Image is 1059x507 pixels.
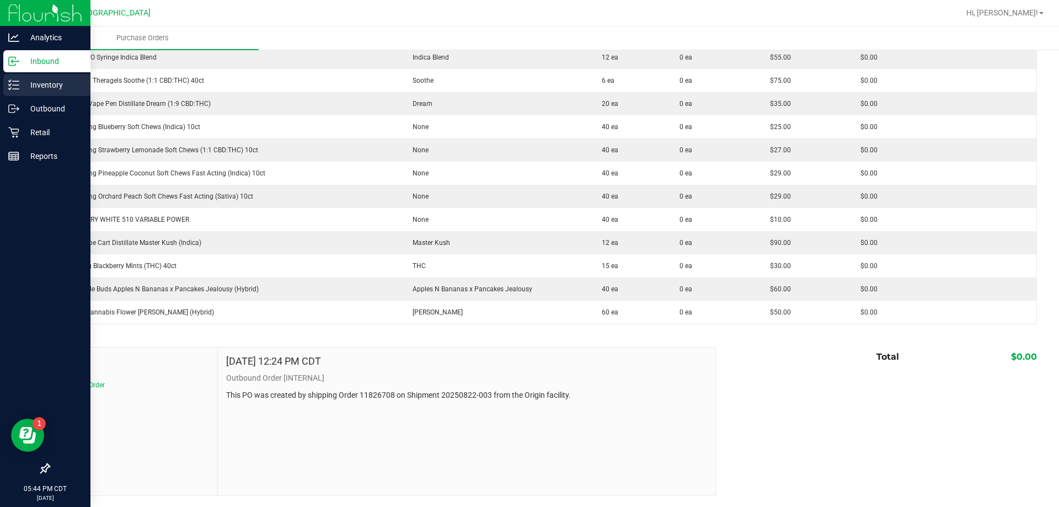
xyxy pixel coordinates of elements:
[855,239,878,247] span: $0.00
[5,484,85,494] p: 05:44 PM CDT
[19,31,85,44] p: Analytics
[876,351,899,362] span: Total
[855,216,878,223] span: $0.00
[596,193,618,200] span: 40 ea
[596,216,618,223] span: 40 ea
[855,77,878,84] span: $0.00
[680,215,692,225] span: 0 ea
[596,169,618,177] span: 40 ea
[56,238,394,248] div: FT 1g Vape Cart Distillate Master Kush (Indica)
[407,262,426,270] span: THC
[226,372,707,384] p: Outbound Order [INTERNAL]
[407,169,429,177] span: None
[11,419,44,452] iframe: Resource center
[855,285,878,293] span: $0.00
[855,169,878,177] span: $0.00
[764,146,791,154] span: $27.00
[5,494,85,502] p: [DATE]
[19,126,85,139] p: Retail
[407,285,532,293] span: Apples N Bananas x Pancakes Jealousy
[680,238,692,248] span: 0 ea
[407,123,429,131] span: None
[680,122,692,132] span: 0 ea
[75,8,151,18] span: [GEOGRAPHIC_DATA]
[407,54,449,61] span: Indica Blend
[764,239,791,247] span: $90.00
[966,8,1038,17] span: Hi, [PERSON_NAME]!
[855,193,878,200] span: $0.00
[764,285,791,293] span: $60.00
[855,308,878,316] span: $0.00
[680,307,692,317] span: 0 ea
[57,356,209,369] span: Notes
[56,284,394,294] div: FT 7g Little Buds Apples N Bananas x Pancakes Jealousy (Hybrid)
[680,284,692,294] span: 0 ea
[680,52,692,62] span: 0 ea
[407,146,429,154] span: None
[596,100,618,108] span: 20 ea
[407,216,429,223] span: None
[56,215,394,225] div: FT BATTERY WHITE 510 VARIABLE POWER
[33,417,46,430] iframe: Resource center unread badge
[8,32,19,43] inline-svg: Analytics
[764,216,791,223] span: $10.00
[56,145,394,155] div: WNA 20mg Strawberry Lemonade Soft Chews (1:1 CBD:THC) 10ct
[19,102,85,115] p: Outbound
[226,356,321,367] h4: [DATE] 12:24 PM CDT
[596,54,618,61] span: 12 ea
[407,100,432,108] span: Dream
[19,78,85,92] p: Inventory
[855,146,878,154] span: $0.00
[680,145,692,155] span: 0 ea
[8,79,19,90] inline-svg: Inventory
[407,308,463,316] span: [PERSON_NAME]
[56,52,394,62] div: SW 1g FSO Syringe Indica Blend
[596,262,618,270] span: 15 ea
[680,99,692,109] span: 0 ea
[407,193,429,200] span: None
[764,123,791,131] span: $25.00
[764,77,791,84] span: $75.00
[855,54,878,61] span: $0.00
[56,76,394,86] div: SW 10mg Theragels Soothe (1:1 CBD:THC) 40ct
[596,285,618,293] span: 40 ea
[407,239,450,247] span: Master Kush
[596,123,618,131] span: 40 ea
[764,262,791,270] span: $30.00
[8,103,19,114] inline-svg: Outbound
[596,77,614,84] span: 6 ea
[8,56,19,67] inline-svg: Inbound
[855,100,878,108] span: $0.00
[764,169,791,177] span: $29.00
[226,389,707,401] p: This PO was created by shipping Order 11826708 on Shipment 20250822-003 from the Origin facility.
[596,239,618,247] span: 12 ea
[680,191,692,201] span: 0 ea
[596,308,618,316] span: 60 ea
[8,151,19,162] inline-svg: Reports
[101,33,184,43] span: Purchase Orders
[8,127,19,138] inline-svg: Retail
[56,307,394,317] div: FT 3.5g Cannabis Flower [PERSON_NAME] (Hybrid)
[19,55,85,68] p: Inbound
[764,193,791,200] span: $29.00
[596,146,618,154] span: 40 ea
[680,76,692,86] span: 0 ea
[56,191,394,201] div: WNA 10mg Orchard Peach Soft Chews Fast Acting (Sativa) 10ct
[56,168,394,178] div: WNA 10mg Pineapple Coconut Soft Chews Fast Acting (Indica) 10ct
[855,123,878,131] span: $0.00
[680,168,692,178] span: 0 ea
[680,261,692,271] span: 0 ea
[764,54,791,61] span: $55.00
[56,122,394,132] div: WNA 10mg Blueberry Soft Chews (Indica) 10ct
[56,261,394,271] div: HT 2.5mg Blackberry Mints (THC) 40ct
[855,262,878,270] span: $0.00
[764,100,791,108] span: $35.00
[1011,351,1037,362] span: $0.00
[56,99,394,109] div: SW 0.3g Vape Pen Distillate Dream (1:9 CBD:THC)
[764,308,791,316] span: $50.00
[26,26,259,50] a: Purchase Orders
[407,77,434,84] span: Soothe
[19,150,85,163] p: Reports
